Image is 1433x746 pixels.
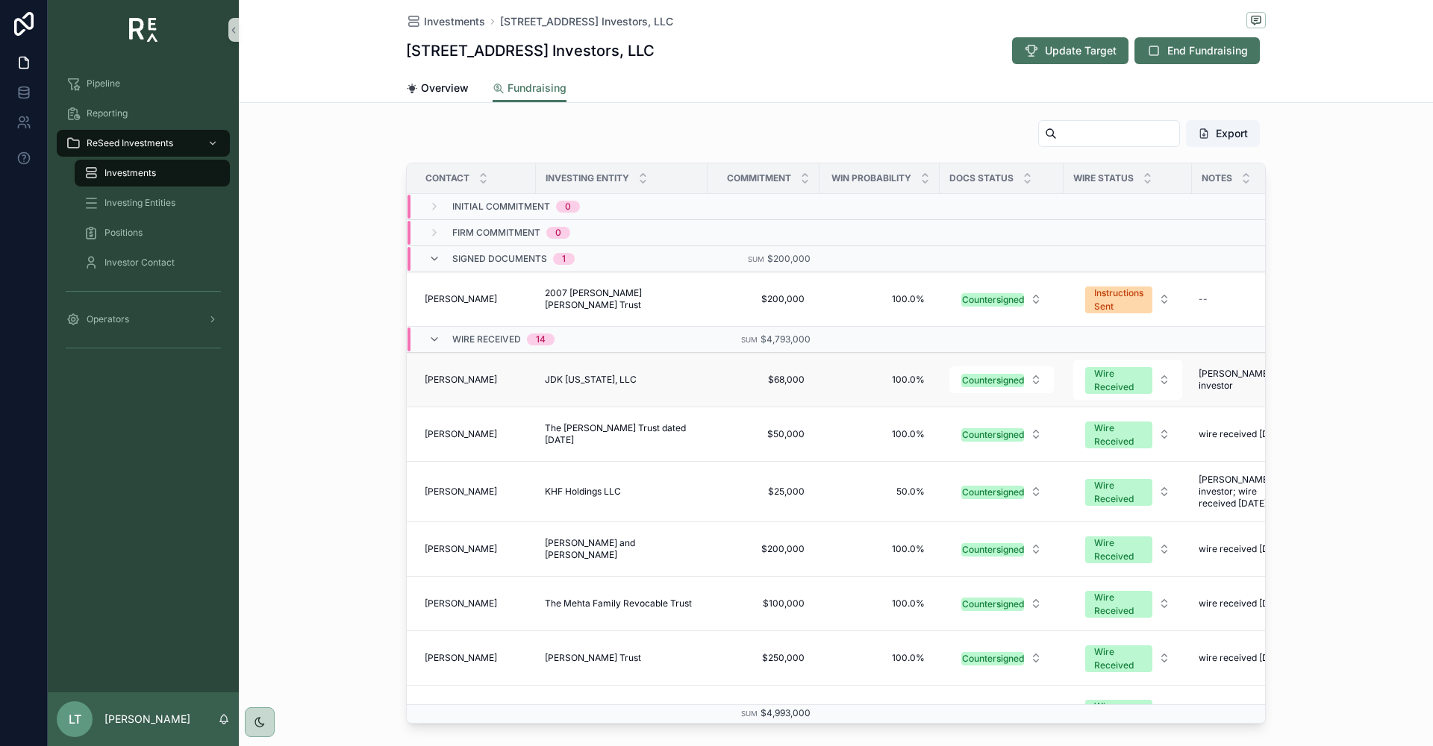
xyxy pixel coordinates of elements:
[949,421,1054,448] button: Select Button
[1073,278,1183,320] a: Select Button
[406,75,469,104] a: Overview
[716,592,811,615] a: $100,000
[565,201,571,213] div: 0
[1073,471,1183,513] a: Select Button
[425,486,527,498] a: [PERSON_NAME]
[545,652,699,664] a: [PERSON_NAME] Trust
[1202,172,1232,184] span: Notes
[545,652,641,664] span: [PERSON_NAME] Trust
[1193,646,1299,670] a: wire received [DATE]
[424,14,485,29] span: Investments
[1045,43,1117,58] span: Update Target
[834,293,925,305] span: 100.0%
[1073,172,1134,184] span: Wire Status
[493,75,566,103] a: Fundraising
[1073,638,1182,678] button: Select Button
[1073,360,1182,400] button: Select Button
[1193,287,1299,311] a: --
[949,477,1055,506] a: Select Button
[1094,286,1143,313] div: Instructions Sent
[1193,468,1299,515] a: [PERSON_NAME] investor; wire received [DATE]
[1199,474,1293,510] span: [PERSON_NAME] investor; wire received [DATE]
[48,60,239,379] div: scrollable content
[545,486,699,498] a: KHF Holdings LLC
[75,160,230,186] a: Investments
[722,543,805,555] span: $200,000
[949,285,1055,313] a: Select Button
[104,227,143,239] span: Positions
[57,130,230,157] a: ReSeed Investments
[500,14,673,29] a: [STREET_ADDRESS] Investors, LLC
[828,287,931,311] a: 100.0%
[716,480,811,504] a: $25,000
[425,374,497,386] span: [PERSON_NAME]
[1193,362,1299,398] a: [PERSON_NAME] investor
[1193,537,1299,561] a: wire received [DATE]
[1134,37,1260,64] button: End Fundraising
[949,535,1055,563] a: Select Button
[87,137,173,149] span: ReSeed Investments
[1073,529,1182,569] button: Select Button
[722,652,805,664] span: $250,000
[425,293,527,305] a: [PERSON_NAME]
[962,486,1024,499] div: Countersigned
[406,14,485,29] a: Investments
[716,700,811,724] a: $100,000
[716,368,811,392] a: $68,000
[421,81,469,95] span: Overview
[1073,359,1183,401] a: Select Button
[1199,428,1288,440] span: wire received [DATE]
[425,652,527,664] a: [PERSON_NAME]
[834,486,925,498] span: 50.0%
[949,536,1054,562] button: Select Button
[104,197,175,209] span: Investing Entities
[545,287,699,311] a: 2007 [PERSON_NAME] [PERSON_NAME] Trust
[1073,279,1182,319] button: Select Button
[761,333,811,345] span: $4,793,000
[767,253,811,264] span: $200,000
[1073,692,1183,733] a: Select Button
[425,428,497,440] span: [PERSON_NAME]
[722,598,805,609] span: $100,000
[545,422,699,446] a: The [PERSON_NAME] Trust dated [DATE]
[962,293,1024,307] div: Countersigned
[452,253,547,265] span: Signed Documents
[425,652,497,664] span: [PERSON_NAME]
[1167,43,1248,58] span: End Fundraising
[1186,120,1260,147] button: Export
[748,255,764,263] small: Sum
[962,428,1024,442] div: Countersigned
[425,543,527,555] a: [PERSON_NAME]
[452,227,540,239] span: Firm Commitment
[545,598,692,609] span: The Mehta Family Revocable Trust
[1199,293,1208,305] div: --
[949,698,1055,727] a: Select Button
[1094,536,1143,563] div: Wire Received
[1199,368,1293,392] span: [PERSON_NAME] investor
[949,699,1054,726] button: Select Button
[555,227,561,239] div: 0
[1094,367,1143,394] div: Wire Received
[761,707,811,718] span: $4,993,000
[949,589,1055,618] a: Select Button
[741,336,758,344] small: Sum
[1094,700,1143,727] div: Wire Received
[87,107,128,119] span: Reporting
[104,712,190,727] p: [PERSON_NAME]
[962,374,1024,387] div: Countersigned
[831,172,911,184] span: Win Probability
[716,422,811,446] a: $50,000
[425,293,497,305] span: [PERSON_NAME]
[949,420,1055,448] a: Select Button
[545,486,621,498] span: KHF Holdings LLC
[425,486,497,498] span: [PERSON_NAME]
[1094,421,1143,448] div: Wire Received
[834,374,925,386] span: 100.0%
[545,374,637,386] span: JDK [US_STATE], LLC
[962,543,1024,557] div: Countersigned
[716,287,811,311] a: $200,000
[545,374,699,386] a: JDK [US_STATE], LLC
